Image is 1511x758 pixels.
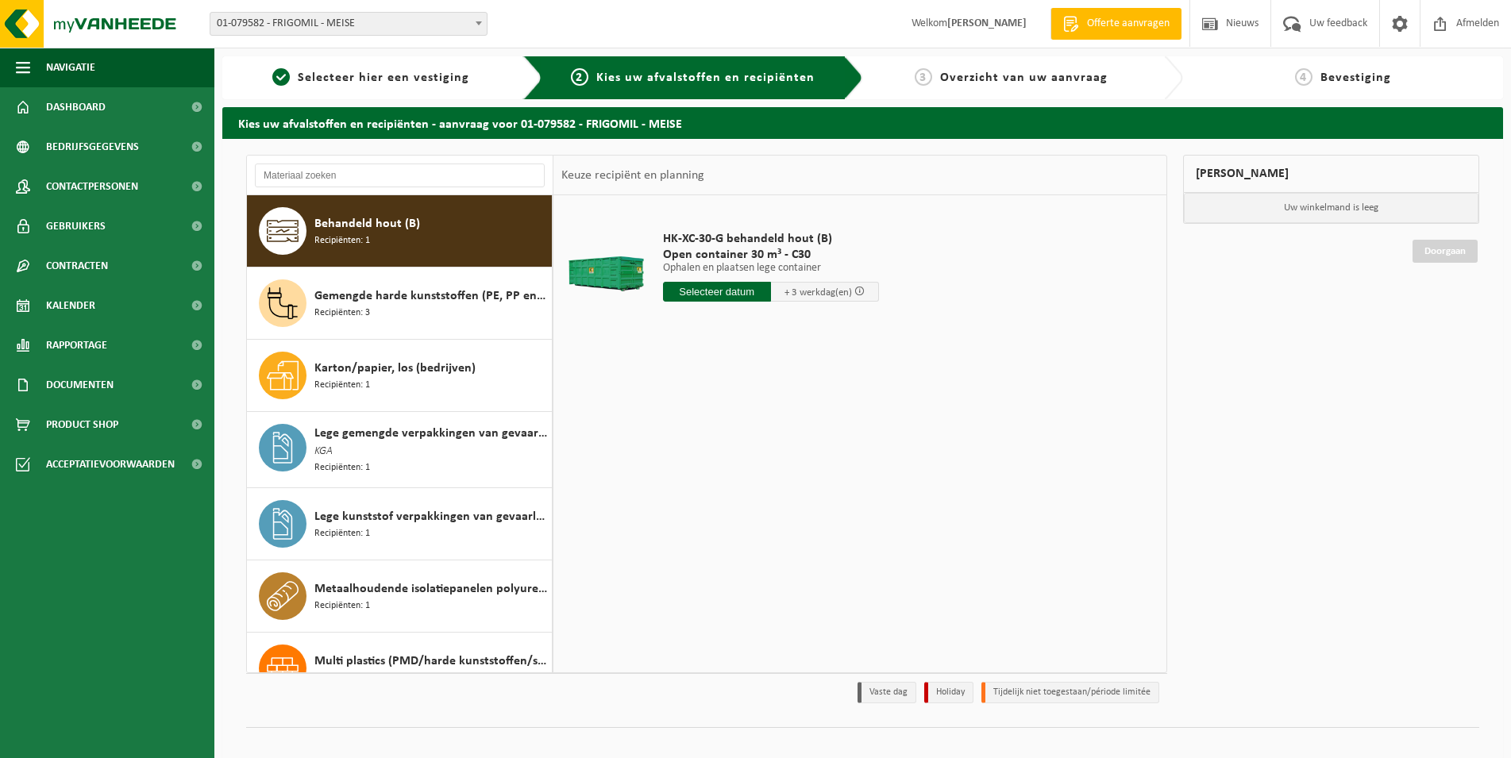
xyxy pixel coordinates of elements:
span: Contactpersonen [46,167,138,206]
span: Navigatie [46,48,95,87]
span: Recipiënten: 1 [314,378,370,393]
span: Acceptatievoorwaarden [46,444,175,484]
span: Bedrijfsgegevens [46,127,139,167]
div: Keuze recipiënt en planning [553,156,712,195]
span: 1 [272,68,290,86]
span: 01-079582 - FRIGOMIL - MEISE [210,12,488,36]
span: Kies uw afvalstoffen en recipiënten [596,71,815,84]
input: Materiaal zoeken [255,164,545,187]
span: Recipiënten: 1 [314,526,370,541]
span: Dashboard [46,87,106,127]
li: Holiday [924,682,973,703]
span: KGA [314,443,333,460]
span: Offerte aanvragen [1083,16,1174,32]
span: Recipiënten: 3 [314,306,370,321]
span: Gebruikers [46,206,106,246]
button: Lege kunststof verpakkingen van gevaarlijke stoffen Recipiënten: 1 [247,488,553,560]
span: Product Shop [46,405,118,444]
span: Contracten [46,246,108,286]
span: Recipiënten: 1 [314,598,370,614]
span: Karton/papier, los (bedrijven) [314,359,476,378]
span: Open container 30 m³ - C30 [663,247,879,263]
a: Offerte aanvragen [1050,8,1181,40]
p: Ophalen en plaatsen lege container [663,263,879,274]
button: Metaalhoudende isolatiepanelen polyurethaan (PU) Recipiënten: 1 [247,560,553,633]
span: Multi plastics (PMD/harde kunststoffen/spanbanden/EPS/folie naturel/folie gemengd) [314,652,548,671]
div: [PERSON_NAME] [1183,155,1479,193]
li: Vaste dag [858,682,916,703]
span: Recipiënten: 1 [314,233,370,248]
span: Selecteer hier een vestiging [298,71,469,84]
span: 3 [915,68,932,86]
span: Bevestiging [1320,71,1391,84]
span: Gemengde harde kunststoffen (PE, PP en PVC), recycleerbaar (industrieel) [314,287,548,306]
span: Recipiënten: 1 [314,460,370,475]
span: Documenten [46,365,114,405]
span: Lege gemengde verpakkingen van gevaarlijke stoffen [314,424,548,443]
span: 01-079582 - FRIGOMIL - MEISE [210,13,487,35]
button: Karton/papier, los (bedrijven) Recipiënten: 1 [247,340,553,412]
span: Behandeld hout (B) [314,214,420,233]
span: Recipiënten: 1 [314,671,370,686]
span: Metaalhoudende isolatiepanelen polyurethaan (PU) [314,579,548,598]
a: Doorgaan [1413,240,1478,263]
span: Kalender [46,286,95,325]
span: + 3 werkdag(en) [784,287,852,298]
button: Behandeld hout (B) Recipiënten: 1 [247,195,553,267]
a: 1Selecteer hier een vestiging [230,68,511,87]
strong: [PERSON_NAME] [947,17,1027,29]
span: Lege kunststof verpakkingen van gevaarlijke stoffen [314,507,548,526]
span: HK-XC-30-G behandeld hout (B) [663,231,879,247]
button: Multi plastics (PMD/harde kunststoffen/spanbanden/EPS/folie naturel/folie gemengd) Recipiënten: 1 [247,633,553,705]
span: Overzicht van uw aanvraag [940,71,1108,84]
button: Gemengde harde kunststoffen (PE, PP en PVC), recycleerbaar (industrieel) Recipiënten: 3 [247,267,553,340]
button: Lege gemengde verpakkingen van gevaarlijke stoffen KGA Recipiënten: 1 [247,412,553,488]
span: 4 [1295,68,1312,86]
span: Rapportage [46,325,107,365]
span: 2 [571,68,588,86]
p: Uw winkelmand is leeg [1184,193,1478,223]
input: Selecteer datum [663,282,771,302]
h2: Kies uw afvalstoffen en recipiënten - aanvraag voor 01-079582 - FRIGOMIL - MEISE [222,107,1503,138]
li: Tijdelijk niet toegestaan/période limitée [981,682,1159,703]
